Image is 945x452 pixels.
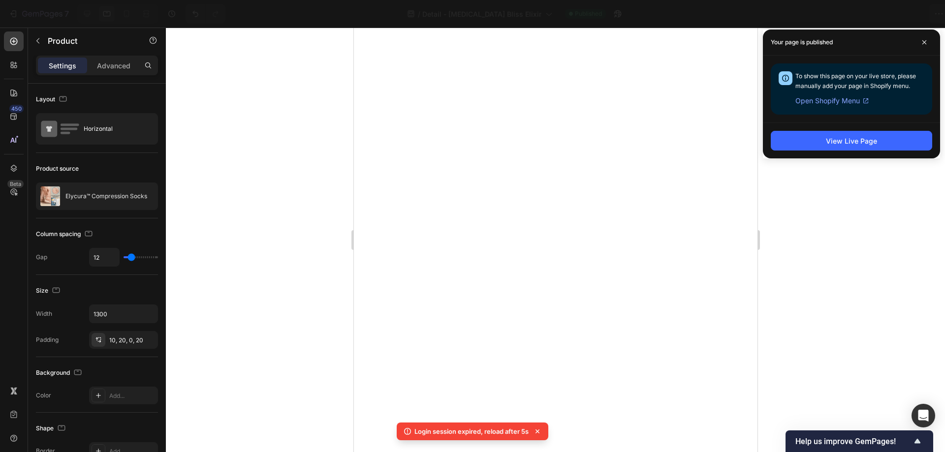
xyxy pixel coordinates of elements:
[771,37,833,47] p: Your page is published
[90,248,119,266] input: Auto
[771,131,932,151] button: View Live Page
[49,60,76,71] p: Settings
[4,4,73,24] button: 7
[48,35,131,47] p: Product
[40,186,60,206] img: product feature img
[36,335,59,344] div: Padding
[414,426,529,436] p: Login session expired, reload after 5s
[36,366,84,380] div: Background
[90,305,157,323] input: Auto
[354,28,757,452] iframe: Design area
[186,4,225,24] div: Undo/Redo
[826,136,877,146] div: View Live Page
[36,284,62,298] div: Size
[418,9,420,19] span: /
[888,9,913,19] div: Publish
[795,72,916,90] span: To show this page on your live store, please manually add your page in Shopify menu.
[795,435,923,447] button: Show survey - Help us improve GemPages!
[912,404,935,427] div: Open Intercom Messenger
[65,193,147,200] p: Elycura™ Compression Socks
[36,309,52,318] div: Width
[36,391,51,400] div: Color
[843,4,876,24] button: Save
[36,253,47,262] div: Gap
[84,118,144,140] div: Horizontal
[97,60,130,71] p: Advanced
[9,105,24,113] div: 450
[36,228,94,241] div: Column spacing
[36,93,69,106] div: Layout
[575,9,602,18] span: Published
[422,9,541,19] span: Detail - [MEDICAL_DATA] Bliss Elixir
[36,422,67,435] div: Shape
[64,8,69,20] p: 7
[109,336,156,345] div: 10, 20, 0, 20
[795,437,912,446] span: Help us improve GemPages!
[7,180,24,188] div: Beta
[795,95,860,107] span: Open Shopify Menu
[36,164,79,173] div: Product source
[109,392,156,400] div: Add...
[851,10,868,18] span: Save
[880,4,921,24] button: Publish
